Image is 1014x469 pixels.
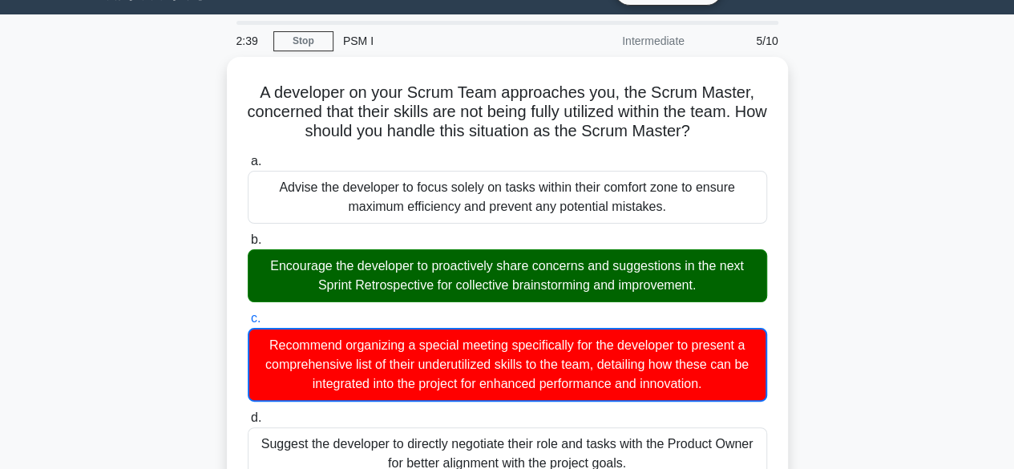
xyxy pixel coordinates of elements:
div: PSM I [333,25,554,57]
span: a. [251,154,261,168]
span: b. [251,232,261,246]
div: Encourage the developer to proactively share concerns and suggestions in the next Sprint Retrospe... [248,249,767,302]
span: c. [251,311,261,325]
div: Intermediate [554,25,694,57]
div: Recommend organizing a special meeting specifically for the developer to present a comprehensive ... [248,328,767,402]
div: 2:39 [227,25,273,57]
span: d. [251,410,261,424]
div: Advise the developer to focus solely on tasks within their comfort zone to ensure maximum efficie... [248,171,767,224]
h5: A developer on your Scrum Team approaches you, the Scrum Master, concerned that their skills are ... [246,83,769,142]
div: 5/10 [694,25,788,57]
a: Stop [273,31,333,51]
